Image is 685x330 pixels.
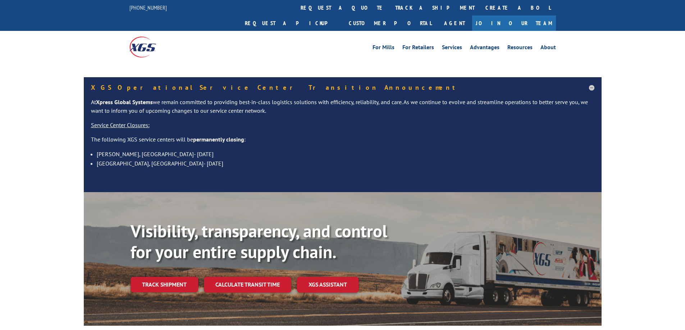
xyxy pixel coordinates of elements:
a: Agent [437,15,472,31]
p: The following XGS service centers will be : [91,135,594,150]
a: Request a pickup [239,15,343,31]
li: [PERSON_NAME], [GEOGRAPHIC_DATA]- [DATE] [97,149,594,159]
h5: XGS Operational Service Center Transition Announcement [91,84,594,91]
u: Service Center Closures: [91,121,150,129]
strong: Xpress Global Systems [96,98,153,106]
a: For Retailers [402,45,434,52]
p: At we remain committed to providing best-in-class logistics solutions with efficiency, reliabilit... [91,98,594,121]
b: Visibility, transparency, and control for your entire supply chain. [131,220,387,263]
a: Customer Portal [343,15,437,31]
a: XGS ASSISTANT [297,277,359,292]
a: Services [442,45,462,52]
a: Join Our Team [472,15,556,31]
a: [PHONE_NUMBER] [129,4,167,11]
strong: permanently closing [193,136,244,143]
a: For Mills [373,45,394,52]
a: Advantages [470,45,499,52]
a: Resources [507,45,533,52]
li: [GEOGRAPHIC_DATA], [GEOGRAPHIC_DATA]- [DATE] [97,159,594,168]
a: Calculate transit time [204,277,291,292]
a: About [540,45,556,52]
a: Track shipment [131,277,198,292]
